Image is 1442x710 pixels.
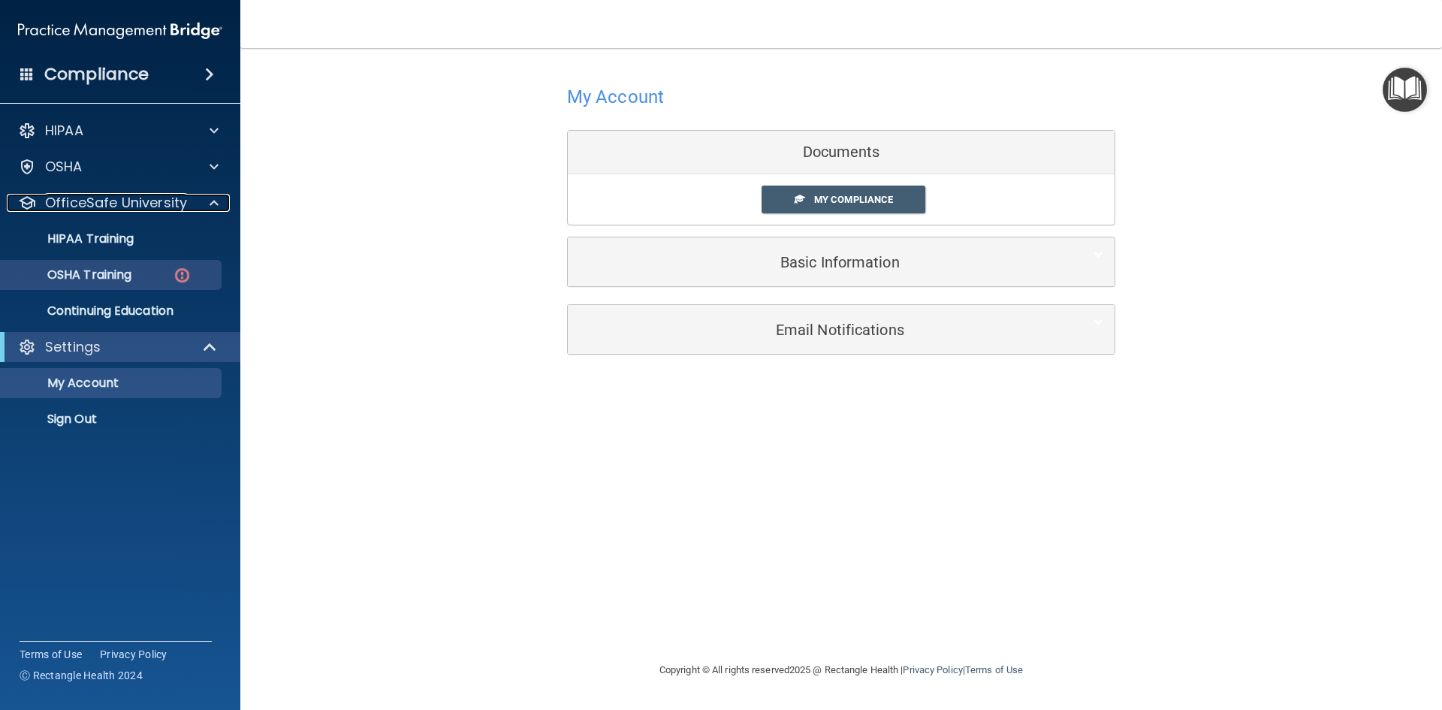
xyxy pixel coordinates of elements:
h4: My Account [567,87,664,107]
p: HIPAA Training [10,231,134,246]
p: My Account [10,376,215,391]
a: Privacy Policy [903,664,962,675]
span: Ⓒ Rectangle Health 2024 [20,668,143,683]
img: PMB logo [18,16,222,46]
p: OfficeSafe University [45,194,187,212]
a: Basic Information [579,245,1103,279]
div: Copyright © All rights reserved 2025 @ Rectangle Health | | [567,646,1115,694]
p: Sign Out [10,412,215,427]
a: Terms of Use [20,647,82,662]
a: Email Notifications [579,313,1103,346]
p: OSHA Training [10,267,131,282]
p: Continuing Education [10,304,215,319]
a: Settings [18,338,218,356]
h5: Email Notifications [579,322,1057,338]
span: My Compliance [814,194,893,205]
div: Documents [568,131,1115,174]
h4: Compliance [44,64,149,85]
p: OSHA [45,158,83,176]
p: Settings [45,338,101,356]
img: danger-circle.6113f641.png [173,266,192,285]
h5: Basic Information [579,254,1057,270]
button: Open Resource Center [1383,68,1427,112]
a: Privacy Policy [100,647,167,662]
a: OSHA [18,158,219,176]
a: OfficeSafe University [18,194,219,212]
p: HIPAA [45,122,83,140]
a: Terms of Use [965,664,1023,675]
a: HIPAA [18,122,219,140]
